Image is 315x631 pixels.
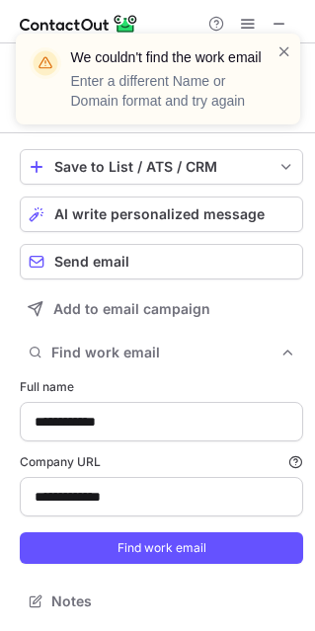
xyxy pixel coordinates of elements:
[54,206,265,222] span: AI write personalized message
[54,159,269,175] div: Save to List / ATS / CRM
[20,532,303,564] button: Find work email
[54,254,129,270] span: Send email
[20,378,303,396] label: Full name
[20,588,303,615] button: Notes
[51,592,295,610] span: Notes
[30,47,61,79] img: warning
[20,12,138,36] img: ContactOut v5.3.10
[20,291,303,327] button: Add to email campaign
[71,71,253,111] p: Enter a different Name or Domain format and try again
[20,453,303,471] label: Company URL
[71,47,253,67] header: We couldn't find the work email
[20,149,303,185] button: save-profile-one-click
[51,344,279,361] span: Find work email
[20,339,303,366] button: Find work email
[53,301,210,317] span: Add to email campaign
[20,197,303,232] button: AI write personalized message
[20,244,303,279] button: Send email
